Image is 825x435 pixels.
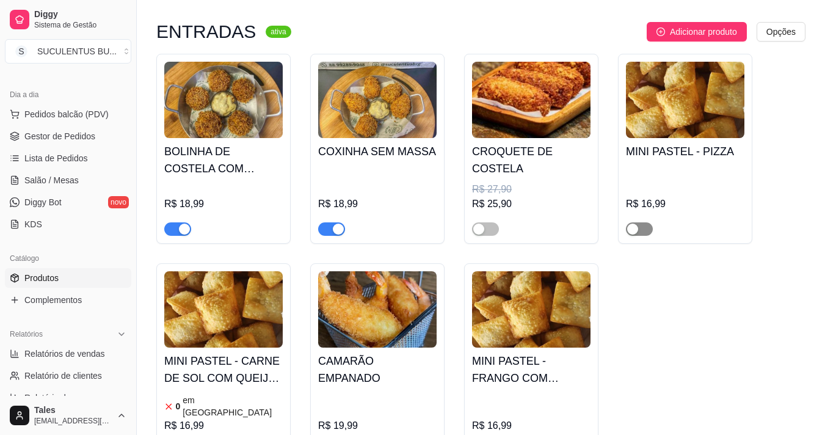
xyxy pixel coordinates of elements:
[5,249,131,268] div: Catálogo
[24,196,62,208] span: Diggy Bot
[24,392,98,404] span: Relatório de mesas
[164,62,283,138] img: product-image
[5,39,131,64] button: Select a team
[647,22,747,42] button: Adicionar produto
[24,130,95,142] span: Gestor de Pedidos
[164,271,283,348] img: product-image
[472,143,591,177] h4: CROQUETE DE COSTELA
[5,290,131,310] a: Complementos
[5,170,131,190] a: Salão / Mesas
[472,271,591,348] img: product-image
[5,104,131,124] button: Pedidos balcão (PDV)
[5,344,131,364] a: Relatórios de vendas
[24,272,59,284] span: Produtos
[24,348,105,360] span: Relatórios de vendas
[164,419,283,433] div: R$ 16,99
[472,62,591,138] img: product-image
[626,197,744,211] div: R$ 16,99
[266,26,291,38] sup: ativa
[34,9,126,20] span: Diggy
[34,416,112,426] span: [EMAIL_ADDRESS][DOMAIN_NAME]
[5,126,131,146] a: Gestor de Pedidos
[5,85,131,104] div: Dia a dia
[472,182,591,197] div: R$ 27,90
[670,25,737,38] span: Adicionar produto
[318,353,437,387] h4: CAMARÃO EMPANADO
[24,218,42,230] span: KDS
[183,394,283,419] article: em [GEOGRAPHIC_DATA]
[318,62,437,138] img: product-image
[176,400,181,412] article: 0
[626,143,744,160] h4: MINI PASTEL - PIZZA
[472,353,591,387] h4: MINI PASTEL - FRANGO COM REQUEIJÃO CREMOSO
[472,419,591,433] div: R$ 16,99
[24,108,109,120] span: Pedidos balcão (PDV)
[24,294,82,306] span: Complementos
[472,197,591,211] div: R$ 25,90
[24,174,79,186] span: Salão / Mesas
[34,405,112,416] span: Tales
[5,214,131,234] a: KDS
[318,143,437,160] h4: COXINHA SEM MASSA
[5,192,131,212] a: Diggy Botnovo
[24,370,102,382] span: Relatório de clientes
[164,197,283,211] div: R$ 18,99
[156,24,256,39] h3: ENTRADAS
[318,271,437,348] img: product-image
[24,152,88,164] span: Lista de Pedidos
[164,143,283,177] h4: BOLINHA DE COSTELA COM CREME CHEESE
[766,25,796,38] span: Opções
[5,366,131,386] a: Relatório de clientes
[5,5,131,34] a: DiggySistema de Gestão
[10,329,43,339] span: Relatórios
[626,62,744,138] img: product-image
[656,27,665,36] span: plus-circle
[15,45,27,57] span: S
[5,388,131,408] a: Relatório de mesas
[5,401,131,430] button: Tales[EMAIL_ADDRESS][DOMAIN_NAME]
[757,22,805,42] button: Opções
[5,268,131,288] a: Produtos
[37,45,117,57] div: SUCULENTUS BU ...
[5,148,131,168] a: Lista de Pedidos
[318,197,437,211] div: R$ 18,99
[34,20,126,30] span: Sistema de Gestão
[164,353,283,387] h4: MINI PASTEL - CARNE DE SOL COM QUEIJO E REQUEIJÃO CREMOSO
[318,419,437,433] div: R$ 19,99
